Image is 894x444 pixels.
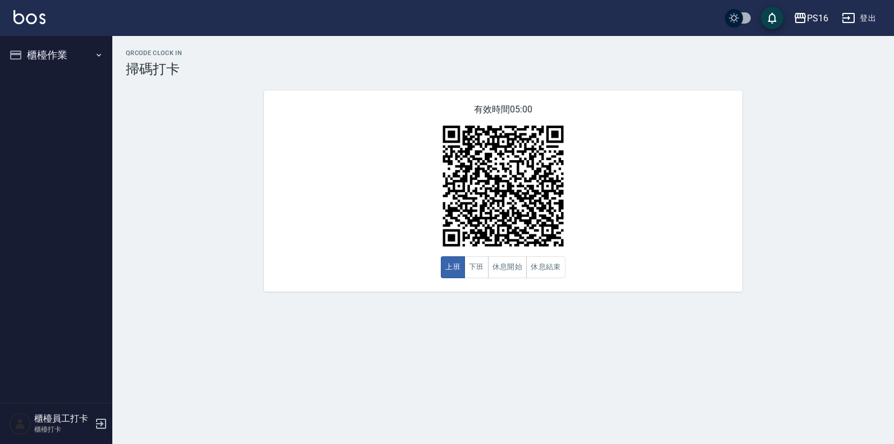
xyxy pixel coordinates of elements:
[126,49,881,57] h2: QRcode Clock In
[837,8,881,29] button: 登出
[464,256,489,278] button: 下班
[9,413,31,435] img: Person
[4,40,108,70] button: 櫃檯作業
[441,256,465,278] button: 上班
[34,424,92,434] p: 櫃檯打卡
[34,413,92,424] h5: 櫃檯員工打卡
[789,7,833,30] button: PS16
[761,7,783,29] button: save
[13,10,45,24] img: Logo
[264,90,742,292] div: 有效時間 05:00
[807,11,828,25] div: PS16
[526,256,565,278] button: 休息結束
[488,256,527,278] button: 休息開始
[126,61,881,77] h3: 掃碼打卡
